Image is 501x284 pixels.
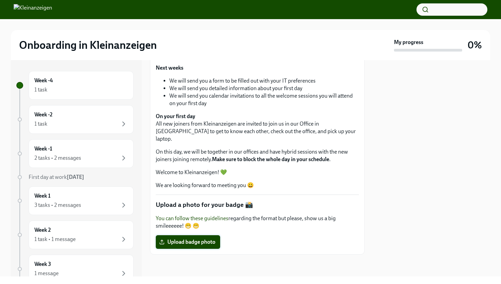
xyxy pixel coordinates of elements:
[156,182,359,189] p: We are looking forward to meeting you 😀
[156,200,359,209] p: Upload a photo for your badge 📸
[34,120,47,128] div: 1 task
[156,148,359,163] p: On this day, we will be together in our offices and have hybrid sessions with the new joiners joi...
[169,85,359,92] li: We will send you detailed information about your first day
[34,145,52,153] h6: Week -1
[34,77,53,84] h6: Week -4
[156,215,228,222] a: You can follow these guidelines
[394,39,423,46] strong: My progress
[34,260,51,268] h6: Week 3
[67,174,84,180] strong: [DATE]
[34,111,52,118] h6: Week -2
[16,173,134,181] a: First day at work[DATE]
[34,236,76,243] div: 1 task • 1 message
[156,235,220,249] label: Upload badge photo
[34,270,59,277] div: 1 message
[19,38,157,52] h2: Onboarding in Kleinanzeigen
[34,86,47,94] div: 1 task
[16,221,134,249] a: Week 21 task • 1 message
[29,174,84,180] span: First day at work
[156,215,359,230] p: regarding the format but please, show us a big smileeeeee! 😁 😬
[16,186,134,215] a: Week 13 tasks • 2 messages
[212,156,329,162] strong: Make sure to block the whole day in your schedule
[16,139,134,168] a: Week -12 tasks • 2 messages
[14,4,52,15] img: Kleinanzeigen
[16,255,134,283] a: Week 31 message
[156,113,359,143] p: All new joiners from Kleinanzeigen are invited to join us in our Office in [GEOGRAPHIC_DATA] to g...
[34,192,50,200] h6: Week 1
[16,71,134,100] a: Week -41 task
[156,65,183,71] strong: Next weeks
[468,39,482,51] h3: 0%
[34,201,81,209] div: 3 tasks • 2 messages
[16,105,134,134] a: Week -21 task
[169,92,359,107] li: We will send you calendar invitations to all the welcome sessions you will attend on your first day
[156,169,359,176] p: Welcome to Kleinanzeigen! 💚
[169,77,359,85] li: We will send you a form to be filled out with your IT preferences
[156,113,195,119] strong: On your first day
[161,239,215,245] span: Upload badge photo
[34,154,81,162] div: 2 tasks • 2 messages
[34,226,51,234] h6: Week 2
